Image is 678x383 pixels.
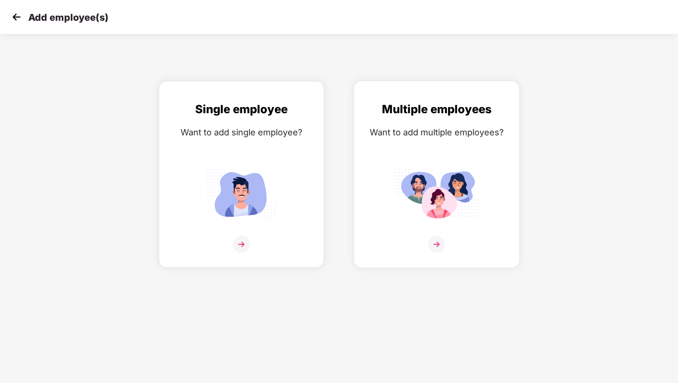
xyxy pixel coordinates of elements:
[9,10,24,24] img: svg+xml;base64,PHN2ZyB4bWxucz0iaHR0cDovL3d3dy53My5vcmcvMjAwMC9zdmciIHdpZHRoPSIzMCIgaGVpZ2h0PSIzMC...
[364,100,509,118] div: Multiple employees
[233,236,250,253] img: svg+xml;base64,PHN2ZyB4bWxucz0iaHR0cDovL3d3dy53My5vcmcvMjAwMC9zdmciIHdpZHRoPSIzNiIgaGVpZ2h0PSIzNi...
[428,236,445,253] img: svg+xml;base64,PHN2ZyB4bWxucz0iaHR0cDovL3d3dy53My5vcmcvMjAwMC9zdmciIHdpZHRoPSIzNiIgaGVpZ2h0PSIzNi...
[169,100,314,118] div: Single employee
[28,12,108,23] p: Add employee(s)
[169,125,314,139] div: Want to add single employee?
[199,165,284,224] img: svg+xml;base64,PHN2ZyB4bWxucz0iaHR0cDovL3d3dy53My5vcmcvMjAwMC9zdmciIGlkPSJTaW5nbGVfZW1wbG95ZWUiIH...
[394,165,479,224] img: svg+xml;base64,PHN2ZyB4bWxucz0iaHR0cDovL3d3dy53My5vcmcvMjAwMC9zdmciIGlkPSJNdWx0aXBsZV9lbXBsb3llZS...
[364,125,509,139] div: Want to add multiple employees?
